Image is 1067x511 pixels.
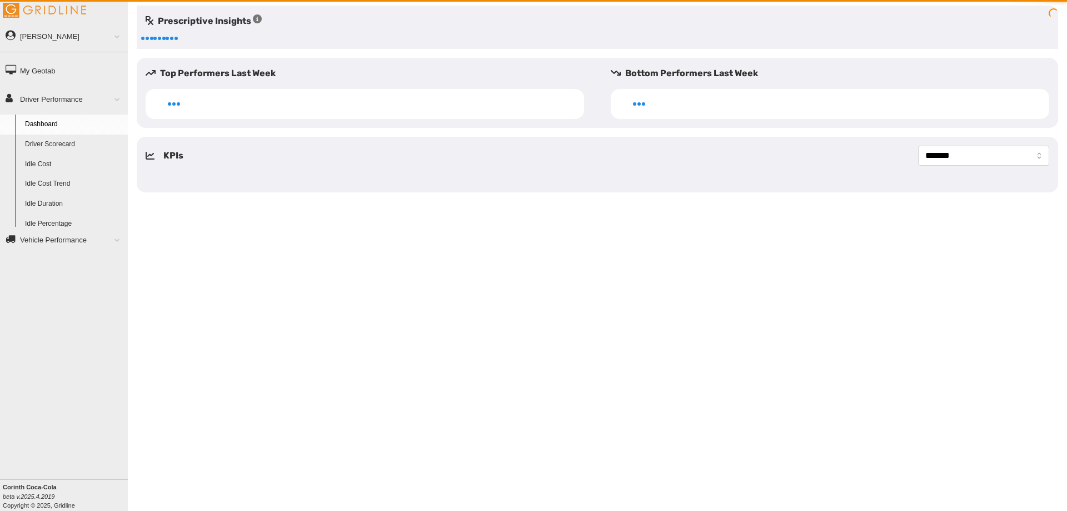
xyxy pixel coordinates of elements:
div: Copyright © 2025, Gridline [3,483,128,510]
h5: Prescriptive Insights [146,14,262,28]
a: Idle Cost [20,155,128,175]
a: Idle Percentage [20,214,128,234]
a: Dashboard [20,115,128,135]
h5: Top Performers Last Week [146,67,593,80]
i: beta v.2025.4.2019 [3,493,54,500]
a: Idle Duration [20,194,128,214]
a: Driver Scorecard [20,135,128,155]
h5: Bottom Performers Last Week [611,67,1058,80]
img: Gridline [3,3,86,18]
h5: KPIs [163,149,183,162]
a: Idle Cost Trend [20,174,128,194]
b: Corinth Coca-Cola [3,484,57,490]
